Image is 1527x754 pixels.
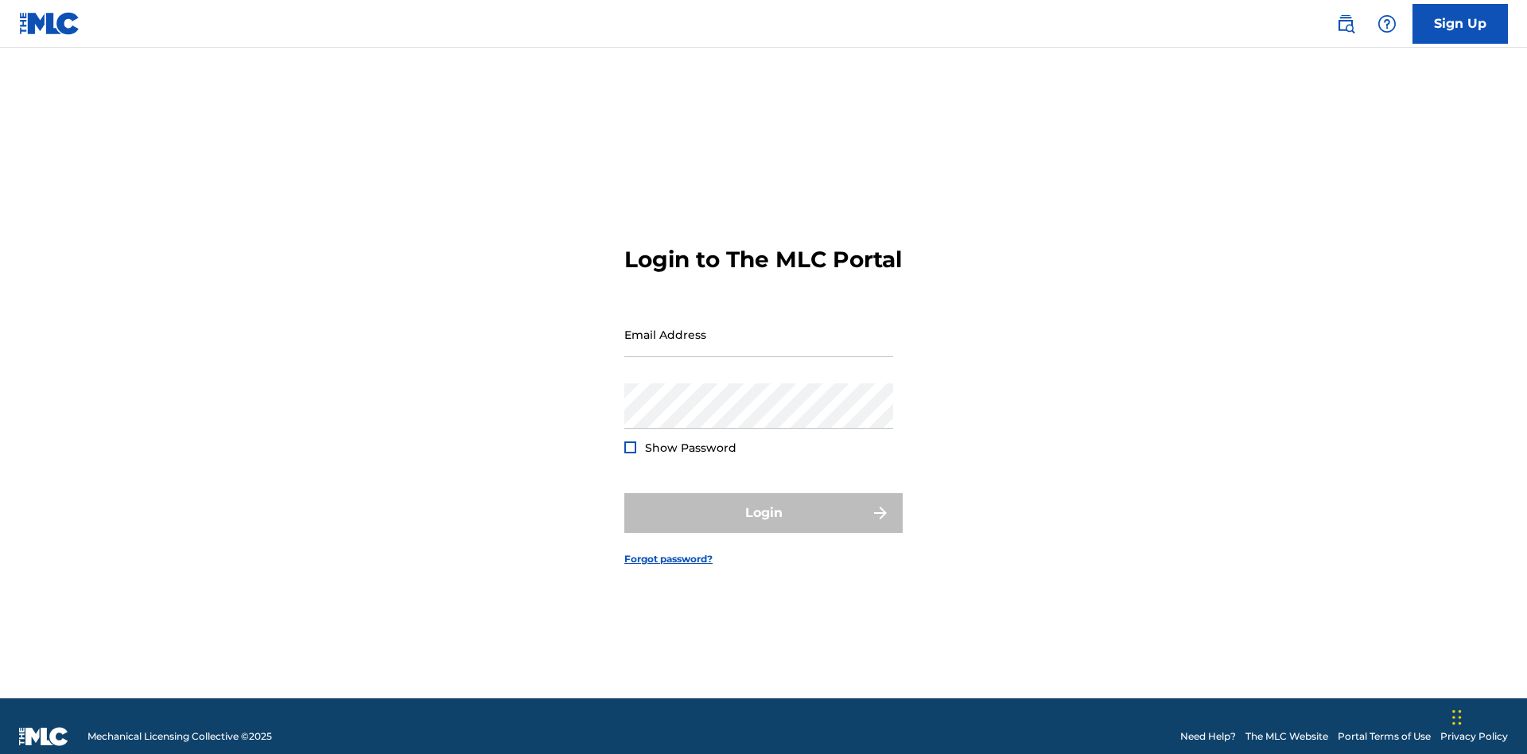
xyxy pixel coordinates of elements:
[19,727,68,746] img: logo
[624,552,713,566] a: Forgot password?
[624,246,902,274] h3: Login to The MLC Portal
[1447,678,1527,754] iframe: Chat Widget
[1377,14,1397,33] img: help
[1452,694,1462,741] div: Drag
[87,729,272,744] span: Mechanical Licensing Collective © 2025
[1245,729,1328,744] a: The MLC Website
[1371,8,1403,40] div: Help
[1412,4,1508,44] a: Sign Up
[1336,14,1355,33] img: search
[1338,729,1431,744] a: Portal Terms of Use
[1440,729,1508,744] a: Privacy Policy
[1330,8,1362,40] a: Public Search
[645,441,736,455] span: Show Password
[1180,729,1236,744] a: Need Help?
[19,12,80,35] img: MLC Logo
